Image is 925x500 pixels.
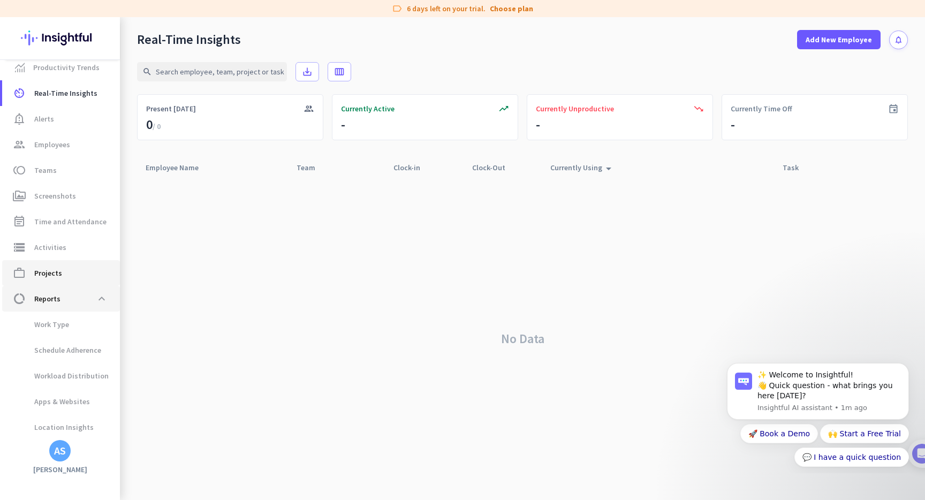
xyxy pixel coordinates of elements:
i: trending_up [498,103,509,114]
span: Reports [34,292,60,305]
i: work_outline [13,267,26,279]
i: label [392,3,403,14]
i: av_timer [13,87,26,100]
div: Clock-in [393,160,433,175]
span: Schedule Adherence [11,337,101,363]
i: trending_down [693,103,704,114]
a: Work Type [2,312,120,337]
a: Choose plan [490,3,533,14]
a: Apps & Websites [2,389,120,414]
div: AS [54,445,66,456]
a: storageActivities [2,234,120,260]
a: menu-itemProductivity Trends [2,55,120,80]
span: / 0 [153,122,161,131]
button: expand_less [92,289,111,308]
span: Add New Employee [806,34,872,45]
a: data_usageReportsexpand_less [2,286,120,312]
div: Team [297,160,328,175]
span: Screenshots [34,190,76,202]
i: notifications [894,35,903,44]
div: - [536,116,540,133]
a: Workload Distribution [2,363,120,389]
button: calendar_view_week [328,62,351,81]
div: - [341,116,345,133]
div: 0 [146,116,161,133]
div: No Data [137,178,908,500]
div: Employee Name [146,160,211,175]
span: Projects [34,267,62,279]
div: Currently Using [550,160,615,175]
i: event_note [13,215,26,228]
a: groupEmployees [2,132,120,157]
input: Search employee, team, project or task [137,62,287,81]
a: Schedule Adherence [2,337,120,363]
div: Clock-Out [472,160,518,175]
a: perm_mediaScreenshots [2,183,120,209]
iframe: Intercom notifications message [711,353,925,473]
button: Add New Employee [797,30,881,49]
div: Task [783,160,812,175]
span: Location Insights [11,414,94,440]
span: Productivity Trends [33,61,100,74]
i: data_usage [13,292,26,305]
i: calendar_view_week [334,66,345,77]
span: Work Type [11,312,69,337]
span: Time and Attendance [34,215,107,228]
i: save_alt [302,66,313,77]
i: toll [13,164,26,177]
div: - [731,116,735,133]
span: Apps & Websites [11,389,90,414]
span: Present [DATE] [146,103,196,114]
a: tollTeams [2,157,120,183]
i: event [888,103,899,114]
span: Workload Distribution [11,363,109,389]
span: Currently Time Off [731,103,792,114]
span: Currently Active [341,103,395,114]
i: group [13,138,26,151]
i: storage [13,241,26,254]
i: search [142,67,152,77]
a: Location Insights [2,414,120,440]
a: work_outlineProjects [2,260,120,286]
a: av_timerReal-Time Insights [2,80,120,106]
i: notification_important [13,112,26,125]
img: Insightful logo [21,17,99,59]
a: event_noteTime and Attendance [2,209,120,234]
i: arrow_drop_up [602,162,615,175]
a: notification_importantAlerts [2,106,120,132]
div: Real-Time Insights [137,32,241,48]
button: save_alt [295,62,319,81]
span: Employees [34,138,70,151]
span: Real-Time Insights [34,87,97,100]
span: Currently Unproductive [536,103,614,114]
img: menu-item [15,63,25,72]
span: Alerts [34,112,54,125]
span: Activities [34,241,66,254]
i: perm_media [13,190,26,202]
i: group [304,103,314,114]
span: Teams [34,164,57,177]
button: notifications [889,31,908,49]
